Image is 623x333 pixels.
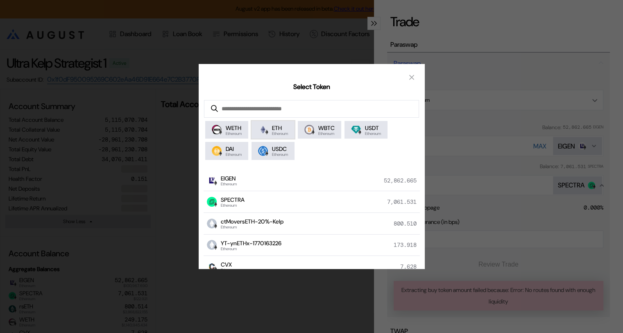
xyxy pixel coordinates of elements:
[304,125,314,135] img: wrapped_bitcoin_wbtc.png
[226,145,242,153] span: DAI
[394,239,420,251] div: 173.918
[258,146,268,156] img: usdc.png
[207,219,217,228] img: empty-token.png
[221,203,245,208] span: Ethereum
[318,132,335,136] span: Ethereum
[218,151,223,156] img: svg+xml,%3c
[221,261,237,268] span: CVX
[365,132,381,136] span: Ethereum
[218,130,223,135] img: svg+xml,%3c
[365,124,381,132] span: USDT
[351,125,361,135] img: Tether.png
[226,132,242,136] span: Ethereum
[272,145,288,153] span: USDC
[207,240,217,250] img: empty-token.png
[384,175,420,186] div: 52,862.665
[221,196,245,203] span: SPECTRA
[272,132,288,136] span: Ethereum
[310,130,315,135] img: svg+xml,%3c
[212,146,222,156] img: Badge_Dai.png
[221,268,237,272] span: Ethereum
[221,239,281,247] span: YT-ynETHx-1770163226
[272,153,288,157] span: Ethereum
[221,247,281,251] span: Ethereum
[213,267,218,271] img: svg+xml,%3c
[221,218,283,225] span: ctMoversETH-20%-Kelp
[213,224,218,228] img: svg+xml,%3c
[221,182,237,186] span: Ethereum
[272,124,288,132] span: ETH
[213,180,218,185] img: svg+xml,%3c
[212,125,222,135] img: weth.png
[207,262,217,271] img: convex.png
[226,124,242,132] span: WETH
[387,196,420,208] div: 7,061.531
[226,153,242,157] span: Ethereum
[394,218,420,229] div: 800.510
[318,124,335,132] span: WBTC
[207,176,217,185] img: eigen.jpg
[264,151,269,156] img: svg+xml,%3c
[258,125,268,135] img: ethereum.png
[405,71,418,84] button: close modal
[400,261,420,272] div: 7.628
[213,245,218,250] img: svg+xml,%3c
[213,202,218,207] img: svg+xml,%3c
[293,82,330,91] h2: Select Token
[264,130,269,135] img: svg+xml,%3c
[221,225,283,229] span: Ethereum
[357,130,362,135] img: svg+xml,%3c
[221,175,237,182] span: EIGEN
[207,197,217,207] img: spectra.jpg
